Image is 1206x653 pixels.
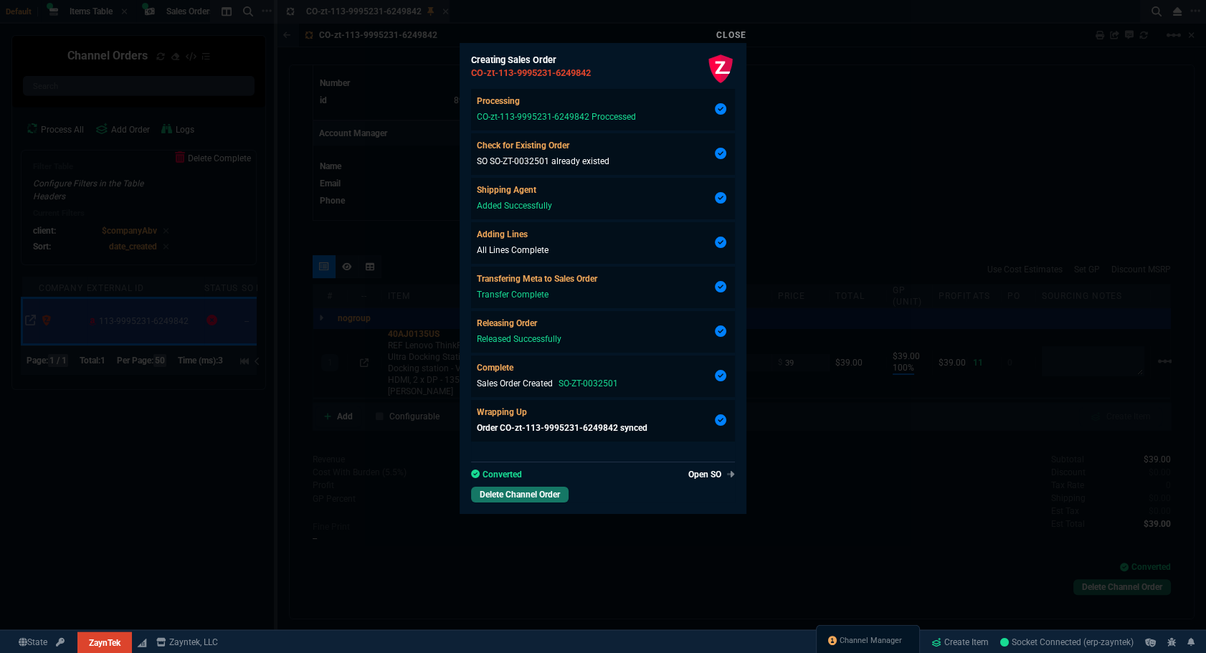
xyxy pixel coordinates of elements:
[477,317,567,330] p: Releasing Order
[471,468,735,481] p: Converted
[477,110,636,123] p: CO-zt-113-9995231-6249842 Proccessed
[477,361,624,374] p: Complete
[688,468,735,481] a: Open SO
[471,66,735,80] h5: CO-zt-113-9995231-6249842
[1000,636,1134,649] a: 8xGJN4WtwIrESbeIAACe
[152,636,222,649] a: msbcCompanyName
[477,155,609,168] p: SO SO-ZT-0032501 already existed
[559,377,618,390] p: SO-ZT-0032501
[477,244,549,257] p: All Lines Complete
[926,631,994,653] a: Create Item
[477,333,561,345] p: Released Successfully
[471,54,735,66] h6: Creating Sales Order
[471,487,569,502] a: Delete Channel Order
[477,377,553,390] p: Sales Order Created
[477,288,549,301] p: Transfer Complete
[716,30,746,40] a: Close
[1000,637,1134,647] span: Socket Connected (erp-zayntek)
[477,95,642,108] p: Processing
[477,228,554,241] p: Adding Lines
[477,272,597,285] p: Transfering Meta to Sales Order
[477,406,653,419] p: Wrapping Up
[14,636,52,649] a: Global State
[477,183,558,196] p: Shipping Agent
[840,635,902,647] span: Channel Manager
[52,636,69,649] a: API TOKEN
[477,199,552,212] p: Added Successfully
[477,421,647,434] p: Order CO-zt-113-9995231-6249842 synced
[477,139,615,152] p: Check for Existing Order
